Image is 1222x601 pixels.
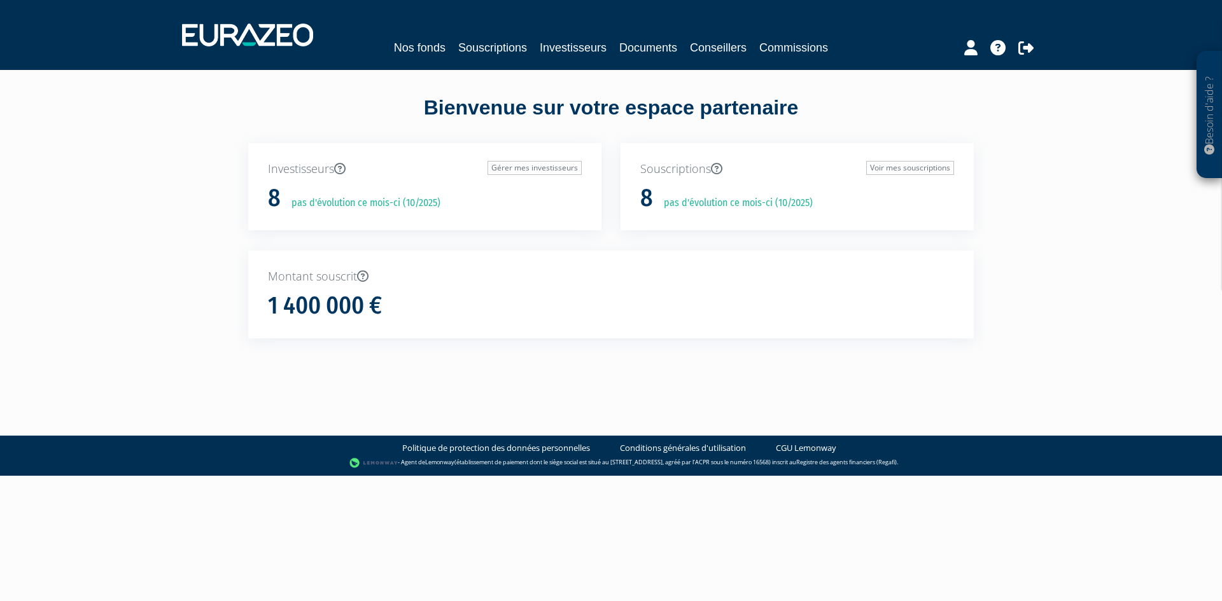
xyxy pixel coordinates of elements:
div: - Agent de (établissement de paiement dont le siège social est situé au [STREET_ADDRESS], agréé p... [13,457,1209,469]
p: Besoin d'aide ? [1202,58,1217,172]
p: Montant souscrit [268,268,954,285]
img: 1732889491-logotype_eurazeo_blanc_rvb.png [182,24,313,46]
h1: 8 [640,185,653,212]
a: CGU Lemonway [776,442,836,454]
p: pas d'évolution ce mois-ci (10/2025) [655,196,813,211]
a: Conseillers [690,39,747,57]
a: Commissions [759,39,828,57]
a: Voir mes souscriptions [866,161,954,175]
div: Bienvenue sur votre espace partenaire [239,93,983,143]
p: pas d'évolution ce mois-ci (10/2025) [283,196,440,211]
p: Souscriptions [640,161,954,177]
a: Politique de protection des données personnelles [402,442,590,454]
h1: 1 400 000 € [268,293,382,319]
p: Investisseurs [268,161,582,177]
a: Nos fonds [394,39,446,57]
h1: 8 [268,185,281,212]
img: logo-lemonway.png [349,457,398,469]
a: Conditions générales d'utilisation [620,442,746,454]
a: Documents [619,39,677,57]
a: Lemonway [425,458,454,466]
a: Souscriptions [458,39,527,57]
a: Registre des agents financiers (Regafi) [796,458,897,466]
a: Investisseurs [540,39,607,57]
a: Gérer mes investisseurs [488,161,582,175]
